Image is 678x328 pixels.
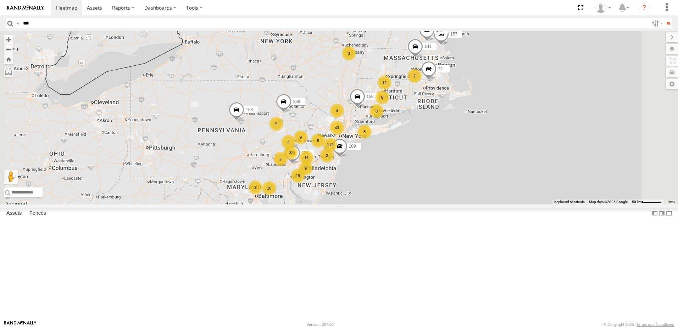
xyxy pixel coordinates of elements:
[293,99,300,104] span: 238
[375,90,389,104] div: 6
[667,201,675,203] a: Terms (opens in new tab)
[666,208,673,219] label: Hide Summary Table
[4,44,13,54] button: Zoom out
[342,46,356,60] div: 3
[246,108,253,113] span: 153
[666,79,678,89] label: Map Settings
[649,18,664,28] label: Search Filter Options
[262,181,276,195] div: 10
[330,121,344,135] div: 43
[273,152,288,166] div: 2
[4,67,13,77] label: Measure
[269,117,283,131] div: 5
[349,144,356,149] span: 109
[651,208,658,219] label: Dock Summary Table to the Left
[632,200,642,204] span: 50 km
[320,148,334,163] div: 2
[4,35,13,44] button: Zoom in
[369,104,384,118] div: 6
[26,208,50,218] label: Fences
[438,66,443,71] span: 72
[593,2,613,13] div: Leo Nunez
[248,180,262,195] div: 2
[554,199,585,204] button: Keyboard shortcuts
[639,2,650,13] i: ?
[637,322,674,327] a: Terms and Conditions
[377,76,391,90] div: 12
[450,32,457,37] span: 157
[283,146,298,160] div: 3
[589,200,628,204] span: Map data ©2025 Google
[311,133,325,148] div: 5
[604,322,674,327] div: © Copyright 2025 -
[424,44,432,49] span: 141
[4,321,37,328] a: Visit our Website
[630,199,664,204] button: Map Scale: 50 km per 52 pixels
[367,94,374,99] span: 156
[357,125,372,139] div: 8
[3,208,25,218] label: Assets
[299,161,313,175] div: 9
[281,135,295,149] div: 3
[307,322,334,327] div: Version: 307.00
[4,54,13,64] button: Zoom Home
[658,208,665,219] label: Dock Summary Table to the Right
[4,170,18,184] button: Drag Pegman onto the map to open Street View
[294,130,308,144] div: 9
[15,18,21,28] label: Search Query
[407,69,422,83] div: 7
[330,104,344,118] div: 4
[291,169,305,183] div: 19
[323,138,337,152] div: 112
[299,151,313,165] div: 16
[7,5,44,10] img: rand-logo.svg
